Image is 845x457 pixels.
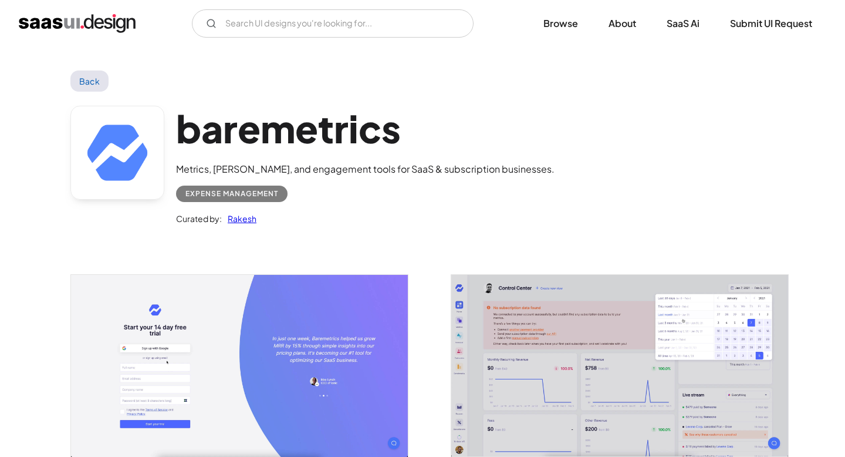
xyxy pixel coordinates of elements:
[222,211,256,226] a: Rakesh
[594,11,650,36] a: About
[451,275,788,456] a: open lightbox
[176,162,555,176] div: Metrics, [PERSON_NAME], and engagement tools for SaaS & subscription businesses.
[451,275,788,456] img: 601e4a966f3b55618f7d1d43_Baremetrics%20calendar%20selection%20ui.jpg
[176,106,555,151] h1: baremetrics
[70,70,109,92] a: Back
[192,9,474,38] input: Search UI designs you're looking for...
[653,11,714,36] a: SaaS Ai
[192,9,474,38] form: Email Form
[71,275,408,456] img: 601e4a96c0f50b163aeec4f3_Baremetrics%20Signup.jpg
[716,11,826,36] a: Submit UI Request
[19,14,136,33] a: home
[176,211,222,226] div: Curated by:
[71,275,408,456] a: open lightbox
[185,187,278,201] div: Expense Management
[529,11,592,36] a: Browse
